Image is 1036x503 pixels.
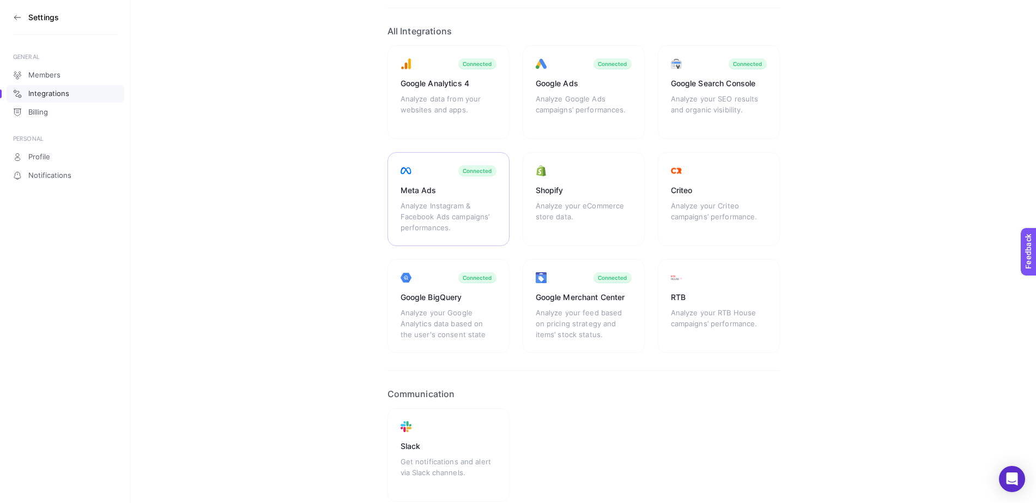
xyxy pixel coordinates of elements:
[463,274,492,281] div: Connected
[671,93,767,126] div: Analyze your SEO results and organic visibility.
[387,388,780,399] h2: Communication
[463,167,492,174] div: Connected
[598,61,627,67] div: Connected
[13,52,118,61] div: GENERAL
[671,185,767,196] div: Criteo
[28,71,60,80] span: Members
[401,292,496,303] div: Google BigQuery
[401,78,496,89] div: Google Analytics 4
[401,200,496,233] div: Analyze Instagram & Facebook Ads campaigns’ performances.
[401,93,496,126] div: Analyze data from your websites and apps.
[7,85,124,103] a: Integrations
[28,13,59,22] h3: Settings
[536,307,632,340] div: Analyze your feed based on pricing strategy and items’ stock status.
[7,167,124,184] a: Notifications
[733,61,762,67] div: Connected
[536,200,632,233] div: Analyze your eCommerce store data.
[7,104,124,121] a: Billing
[28,153,50,161] span: Profile
[463,61,492,67] div: Connected
[28,171,71,180] span: Notifications
[28,108,48,117] span: Billing
[536,93,632,126] div: Analyze Google Ads campaigns’ performances.
[401,456,496,489] div: Get notifications and alert via Slack channels.
[13,134,118,143] div: PERSONAL
[401,441,496,452] div: Slack
[7,148,124,166] a: Profile
[671,307,767,340] div: Analyze your RTB House campaigns’ performance.
[671,292,767,303] div: RTB
[387,26,780,37] h2: All Integrations
[536,292,632,303] div: Google Merchant Center
[536,185,632,196] div: Shopify
[401,185,496,196] div: Meta Ads
[7,67,124,84] a: Members
[401,307,496,340] div: Analyze your Google Analytics data based on the user's consent state
[671,200,767,233] div: Analyze your Criteo campaigns’ performance.
[999,466,1025,492] div: Open Intercom Messenger
[598,274,627,281] div: Connected
[671,78,767,89] div: Google Search Console
[28,89,69,98] span: Integrations
[536,78,632,89] div: Google Ads
[7,3,41,12] span: Feedback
